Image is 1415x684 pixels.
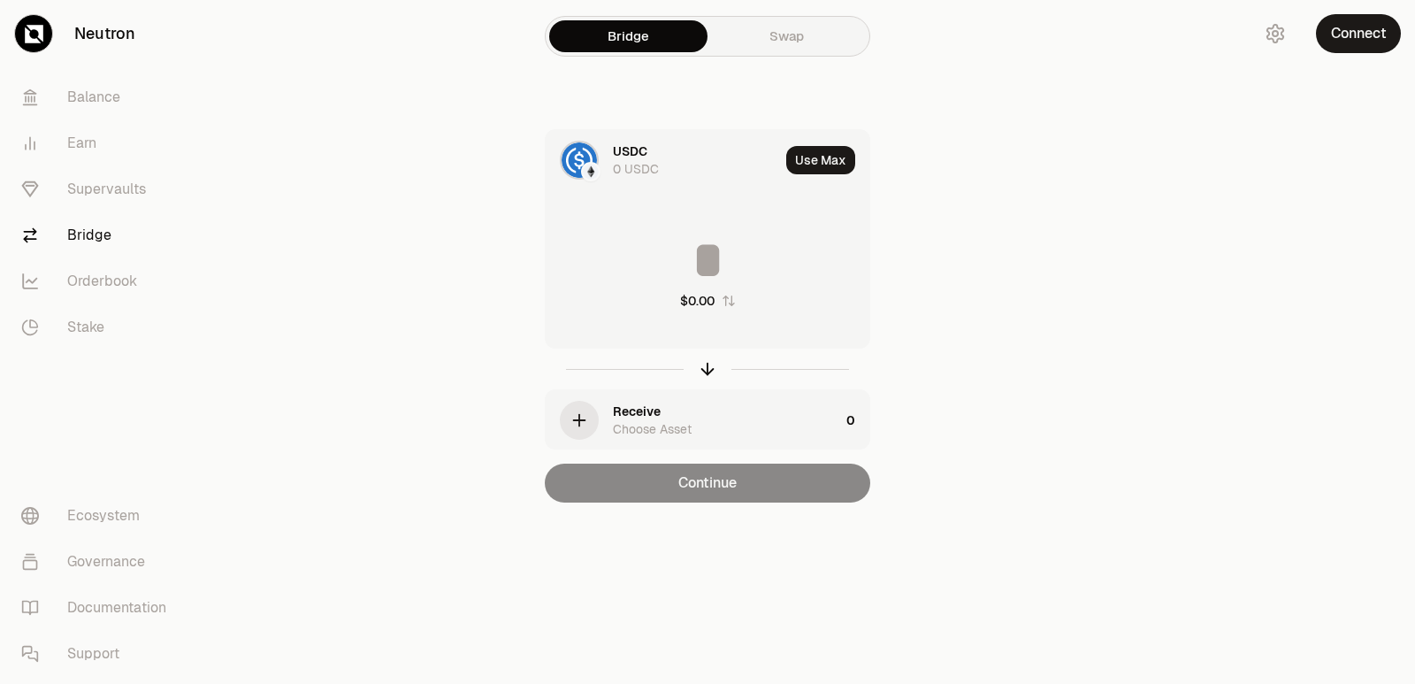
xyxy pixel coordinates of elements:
[7,493,191,539] a: Ecosystem
[562,142,597,178] img: USDC Logo
[707,20,866,52] a: Swap
[546,390,869,450] button: ReceiveChoose Asset0
[7,120,191,166] a: Earn
[7,212,191,258] a: Bridge
[680,292,736,310] button: $0.00
[7,539,191,585] a: Governance
[546,390,839,450] div: ReceiveChoose Asset
[583,164,599,180] img: Ethereum Logo
[7,304,191,350] a: Stake
[1316,14,1401,53] button: Connect
[613,160,659,178] div: 0 USDC
[846,390,869,450] div: 0
[7,585,191,631] a: Documentation
[7,166,191,212] a: Supervaults
[613,420,692,438] div: Choose Asset
[7,631,191,677] a: Support
[613,403,661,420] div: Receive
[7,258,191,304] a: Orderbook
[613,142,647,160] div: USDC
[680,292,715,310] div: $0.00
[546,130,779,190] div: USDC LogoEthereum LogoUSDC0 USDC
[7,74,191,120] a: Balance
[549,20,707,52] a: Bridge
[786,146,855,174] button: Use Max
